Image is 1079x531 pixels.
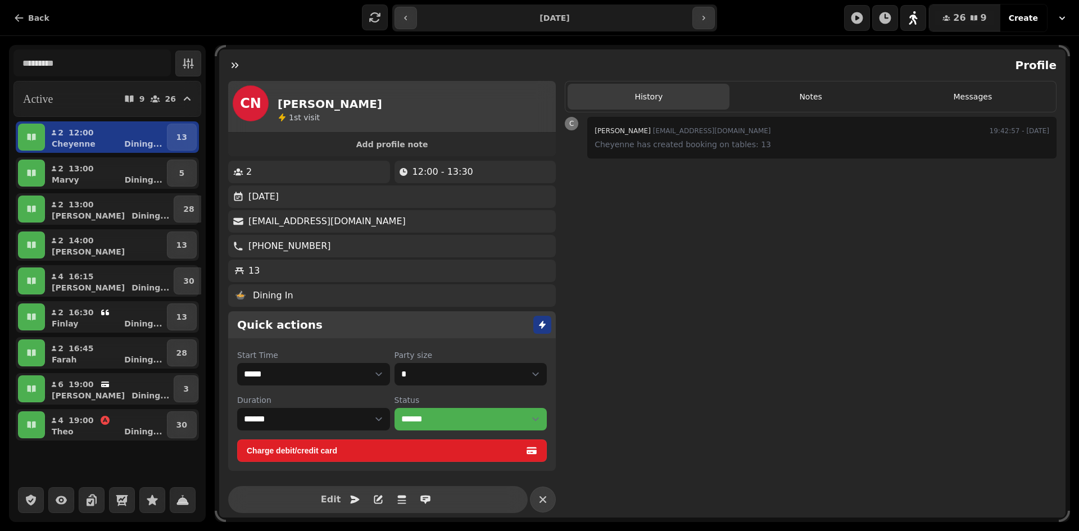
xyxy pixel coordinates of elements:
[13,81,201,117] button: Active926
[139,95,145,103] p: 9
[57,343,64,354] p: 2
[568,84,729,110] button: History
[47,232,165,258] button: 214:00[PERSON_NAME]
[253,289,293,302] p: Dining In
[237,439,547,462] button: Charge debit/credit card
[595,138,1049,151] p: Cheyenne has created booking on tables: 13
[248,190,279,203] p: [DATE]
[47,267,171,294] button: 416:15[PERSON_NAME]Dining...
[69,163,94,174] p: 13:00
[52,138,96,149] p: Cheyenne
[183,383,189,394] p: 3
[57,271,64,282] p: 4
[132,210,169,221] p: Dining ...
[69,343,94,354] p: 16:45
[247,447,524,455] span: Charge debit/credit card
[237,317,323,333] h2: Quick actions
[248,239,331,253] p: [PHONE_NUMBER]
[47,160,165,187] button: 213:00MarvyDining...
[176,131,187,143] p: 13
[569,120,574,127] span: C
[174,375,198,402] button: 3
[981,13,987,22] span: 9
[242,140,542,148] span: Add profile note
[167,232,197,258] button: 13
[167,160,197,187] button: 5
[69,127,94,138] p: 12:00
[183,275,194,287] p: 30
[176,347,187,358] p: 28
[412,165,473,179] p: 12:00 - 13:30
[52,282,125,293] p: [PERSON_NAME]
[4,7,58,29] button: Back
[167,124,197,151] button: 13
[52,318,78,329] p: Finlay
[233,137,551,152] button: Add profile note
[57,199,64,210] p: 2
[176,239,187,251] p: 13
[1009,14,1038,22] span: Create
[1010,57,1057,73] h2: Profile
[47,339,165,366] button: 216:45FarahDining...
[183,203,194,215] p: 28
[57,415,64,426] p: 4
[57,235,64,246] p: 2
[124,318,162,329] p: Dining ...
[289,112,320,123] p: visit
[124,426,162,437] p: Dining ...
[294,113,303,122] span: st
[248,215,406,228] p: [EMAIL_ADDRESS][DOMAIN_NAME]
[57,307,64,318] p: 2
[1000,4,1047,31] button: Create
[52,174,79,185] p: Marvy
[248,264,260,278] p: 13
[395,394,547,406] label: Status
[176,311,187,323] p: 13
[953,13,965,22] span: 26
[132,390,169,401] p: Dining ...
[174,196,203,223] button: 28
[47,196,171,223] button: 213:00[PERSON_NAME]Dining...
[23,91,53,107] h2: Active
[595,124,770,138] div: [EMAIL_ADDRESS][DOMAIN_NAME]
[52,210,125,221] p: [PERSON_NAME]
[729,84,891,110] button: Notes
[165,95,176,103] p: 26
[69,307,94,318] p: 16:30
[52,354,77,365] p: Farah
[167,411,197,438] button: 30
[52,246,125,257] p: [PERSON_NAME]
[892,84,1054,110] button: Messages
[47,411,165,438] button: 419:00TheoDining...
[124,138,162,149] p: Dining ...
[69,235,94,246] p: 14:00
[237,350,390,361] label: Start Time
[57,379,64,390] p: 6
[176,419,187,430] p: 30
[237,394,390,406] label: Duration
[278,96,382,112] h2: [PERSON_NAME]
[595,127,651,135] span: [PERSON_NAME]
[167,339,197,366] button: 28
[167,303,197,330] button: 13
[69,415,94,426] p: 19:00
[52,390,125,401] p: [PERSON_NAME]
[320,488,342,511] button: Edit
[395,350,547,361] label: Party size
[179,167,185,179] p: 5
[235,289,246,302] p: 🍲
[132,282,169,293] p: Dining ...
[69,199,94,210] p: 13:00
[240,97,261,110] span: CN
[246,165,252,179] p: 2
[69,379,94,390] p: 19:00
[47,375,171,402] button: 619:00[PERSON_NAME]Dining...
[125,174,162,185] p: Dining ...
[929,4,1000,31] button: 269
[47,124,165,151] button: 212:00CheyenneDining...
[57,127,64,138] p: 2
[174,267,203,294] button: 30
[324,495,338,504] span: Edit
[28,14,49,22] span: Back
[52,426,74,437] p: Theo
